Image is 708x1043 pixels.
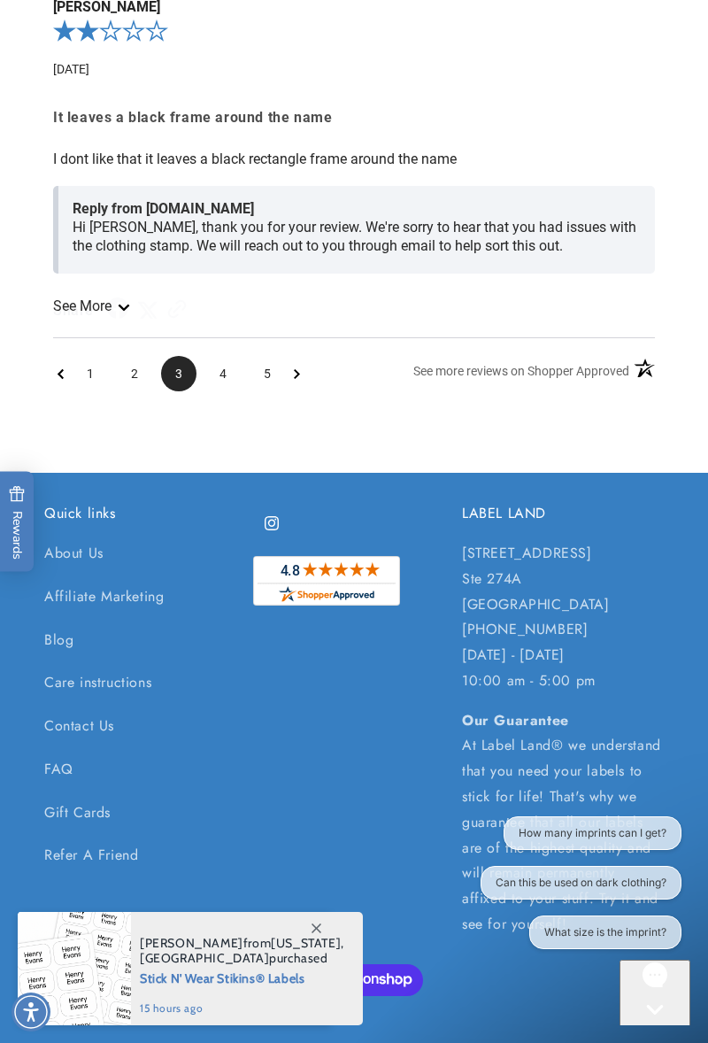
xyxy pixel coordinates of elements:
div: Accessibility Menu [12,993,50,1031]
span: It leaves a black frame around the name [53,105,655,131]
span: Date [53,62,89,76]
span: 15 hours ago [140,1001,344,1016]
li: Page 5 [250,356,285,391]
span: Reply from [DOMAIN_NAME] [73,200,641,218]
h2: LABEL LAND [462,505,664,523]
a: Affiliate Marketing [44,576,164,619]
span: 1 [73,356,108,391]
a: Refer A Friend [44,834,138,877]
span: [US_STATE] [271,935,341,951]
a: Gift Cards [44,792,111,835]
p: Hi [PERSON_NAME], thank you for your review. We're sorry to hear that you had issues with the clo... [73,218,641,255]
span: Stick N' Wear Stikins® Labels [140,966,344,988]
a: Contact Us [44,705,114,748]
span: See more reviews on Shopper Approved [413,364,629,378]
a: Care instructions [44,661,151,705]
strong: Our Guarantee [462,710,569,730]
span: from , purchased [140,936,344,966]
a: See more [53,297,127,314]
a: About Us [44,541,104,576]
h2: Quick links [44,505,246,523]
span: Rewards [9,486,26,560]
span: 4 [205,356,241,391]
li: Page 4 [205,356,241,391]
span: [GEOGRAPHIC_DATA] [140,950,269,966]
iframe: Gorgias live chat messenger [619,960,690,1025]
p: [STREET_ADDRESS] Ste 274A [GEOGRAPHIC_DATA] [PHONE_NUMBER] [DATE] - [DATE] 10:00 am - 5:00 pm [462,541,664,694]
li: Page 2 [117,356,152,391]
span: 5 [250,356,285,391]
div: 2.0-star overall rating [53,16,655,51]
iframe: Gorgias live chat conversation starters [468,816,690,963]
span: Next Page [294,356,300,391]
a: FAQ [44,748,73,792]
a: shopperapproved.com [253,556,400,614]
li: Page 3 [161,356,196,391]
p: At Label Land® we understand that you need your labels to stick for life! That's why we guarantee... [462,708,664,938]
a: See more reviews on Shopper Approved: Opens in a new tab [413,357,629,391]
span: 2 [117,356,152,391]
iframe: Sign Up via Text for Offers [14,901,224,954]
li: Page 1 [73,356,108,391]
span: Previous Page [58,356,64,391]
a: Blog [44,619,73,662]
p: I dont like that it leaves a black rectangle frame around the name [53,150,655,168]
span: 3 [161,356,196,391]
